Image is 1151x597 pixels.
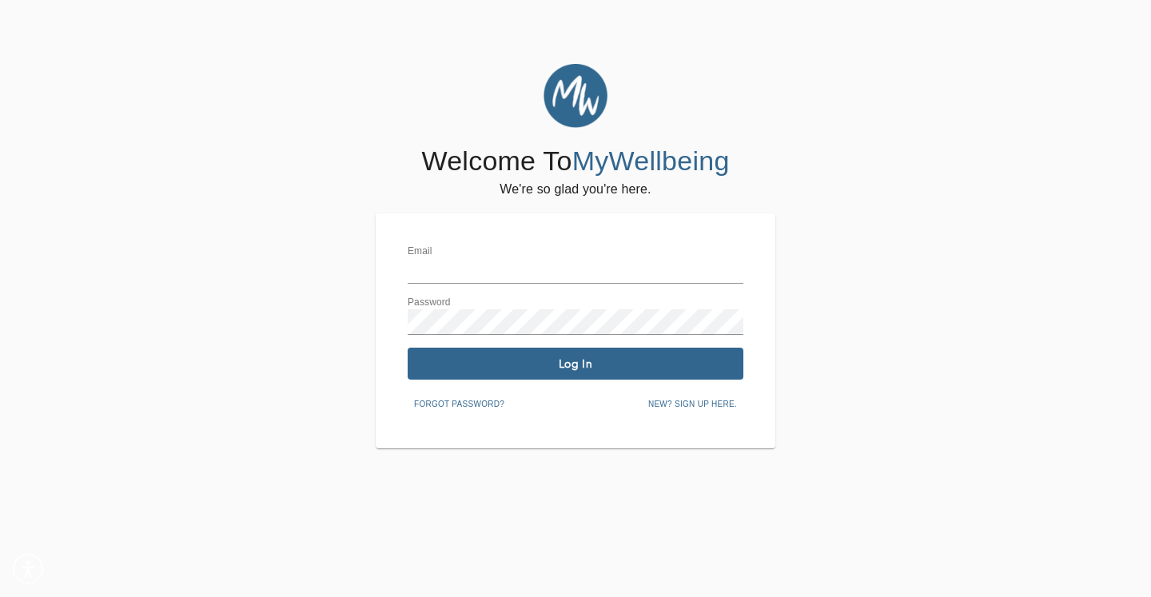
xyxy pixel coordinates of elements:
h4: Welcome To [421,145,729,178]
button: Forgot password? [408,392,511,416]
span: MyWellbeing [572,145,730,176]
button: New? Sign up here. [642,392,743,416]
span: New? Sign up here. [648,397,737,412]
label: Password [408,298,451,308]
a: Forgot password? [408,396,511,409]
img: MyWellbeing [544,64,607,128]
button: Log In [408,348,743,380]
h6: We're so glad you're here. [500,178,651,201]
span: Forgot password? [414,397,504,412]
span: Log In [414,356,737,372]
label: Email [408,247,432,257]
